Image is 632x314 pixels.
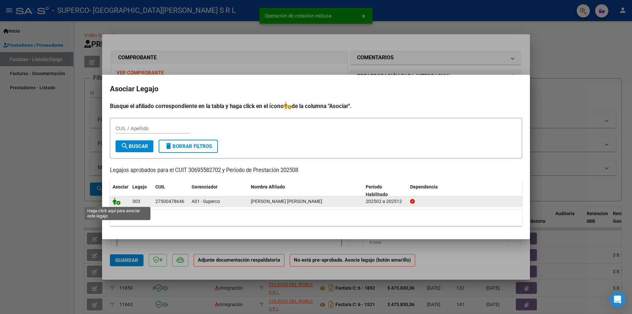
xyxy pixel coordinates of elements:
span: 303 [132,199,140,204]
span: Legajo [132,184,147,189]
datatable-header-cell: CUIL [153,180,189,202]
div: Open Intercom Messenger [610,292,625,307]
span: Borrar Filtros [165,143,212,149]
datatable-header-cell: Periodo Habilitado [363,180,408,202]
span: A01 - Superco [192,199,220,204]
span: Nombre Afiliado [251,184,285,189]
p: Legajos aprobados para el CUIT 30695582702 y Período de Prestación 202508 [110,166,522,175]
mat-icon: search [121,142,129,150]
span: Buscar [121,143,148,149]
span: Gerenciador [192,184,218,189]
span: MOYANO SARMIENTO ANTONIA [251,199,322,204]
h4: Busque el afiliado correspondiente en la tabla y haga click en el ícono de la columna "Asociar". [110,102,522,110]
h2: Asociar Legajo [110,83,522,95]
span: Asociar [113,184,128,189]
datatable-header-cell: Asociar [110,180,130,202]
div: 202502 a 202512 [366,198,405,205]
div: 1 registros [110,210,522,226]
datatable-header-cell: Dependencia [408,180,522,202]
datatable-header-cell: Legajo [130,180,153,202]
datatable-header-cell: Nombre Afiliado [248,180,363,202]
datatable-header-cell: Gerenciador [189,180,248,202]
span: Periodo Habilitado [366,184,388,197]
span: Dependencia [410,184,438,189]
button: Borrar Filtros [159,140,218,153]
button: Buscar [116,140,153,152]
div: 27500478646 [155,198,184,205]
mat-icon: delete [165,142,172,150]
span: CUIL [155,184,165,189]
